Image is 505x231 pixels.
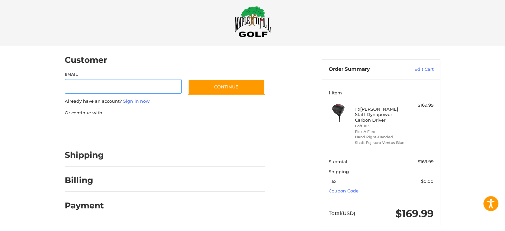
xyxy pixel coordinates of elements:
span: Tax [329,178,336,184]
span: $169.99 [395,207,434,220]
label: Email [65,71,182,77]
li: Shaft Fujikura Ventus Blue [355,140,406,146]
img: Maple Hill Golf [234,6,271,37]
a: Sign in now [123,98,150,104]
p: Or continue with [65,110,265,116]
iframe: PayPal-paylater [119,123,169,135]
li: Flex A Flex [355,129,406,135]
span: $169.99 [418,159,434,164]
h3: 1 Item [329,90,434,95]
span: Subtotal [329,159,347,164]
li: Hand Right-Handed [355,134,406,140]
span: Shipping [329,169,349,174]
button: Continue [188,79,265,94]
span: $0.00 [421,178,434,184]
iframe: PayPal-paypal [63,123,113,135]
a: Coupon Code [329,188,359,193]
h2: Shipping [65,150,104,160]
span: -- [430,169,434,174]
a: Edit Cart [400,66,434,73]
h3: Order Summary [329,66,400,73]
li: Loft 10.5 [355,123,406,129]
div: $169.99 [407,102,434,109]
h2: Customer [65,55,107,65]
p: Already have an account? [65,98,265,105]
iframe: Google Customer Reviews [450,213,505,231]
h2: Payment [65,200,104,211]
h2: Billing [65,175,104,185]
iframe: PayPal-venmo [175,123,225,135]
h4: 1 x [PERSON_NAME] Staff Dynapower Carbon Driver [355,106,406,123]
span: Total (USD) [329,210,355,216]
